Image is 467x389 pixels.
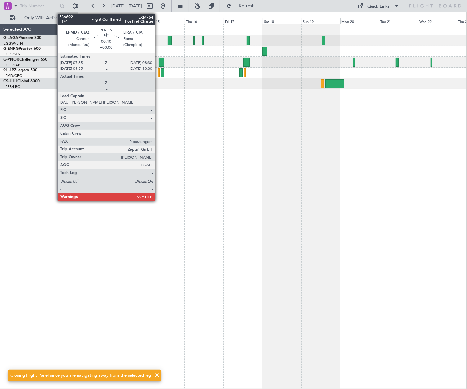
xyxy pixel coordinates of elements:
a: EGGW/LTN [3,41,23,46]
div: Wed 22 [418,18,457,24]
button: Only With Activity [7,13,71,23]
div: Sun 19 [302,18,340,24]
span: 9H-LPZ [3,68,16,72]
div: Quick Links [368,3,390,10]
div: [DATE] [79,13,90,19]
span: Only With Activity [17,16,69,20]
button: Quick Links [355,1,403,11]
span: G-JAGA [3,36,18,40]
a: CS-JHHGlobal 6000 [3,79,40,83]
span: G-ENRG [3,47,19,51]
span: [DATE] - [DATE] [111,3,142,9]
a: LFPB/LBG [3,84,20,89]
div: Closing Flight Panel since you are navigating away from the selected leg [10,372,151,379]
a: EGLF/FAB [3,63,20,68]
div: Tue 14 [107,18,146,24]
a: EGSS/STN [3,52,21,57]
a: LFMD/CEQ [3,73,22,78]
div: Tue 21 [379,18,418,24]
a: G-VNORChallenger 650 [3,58,47,62]
span: Refresh [233,4,261,8]
input: Trip Number [20,1,58,11]
div: Thu 16 [185,18,224,24]
div: Fri 17 [224,18,263,24]
span: G-VNOR [3,58,19,62]
a: G-JAGAPhenom 300 [3,36,41,40]
div: Sat 18 [263,18,302,24]
div: Wed 15 [146,18,185,24]
a: 9H-LPZLegacy 500 [3,68,37,72]
span: CS-JHH [3,79,17,83]
div: Mon 13 [68,18,107,24]
div: Mon 20 [340,18,379,24]
a: G-ENRGPraetor 600 [3,47,41,51]
button: Refresh [223,1,263,11]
